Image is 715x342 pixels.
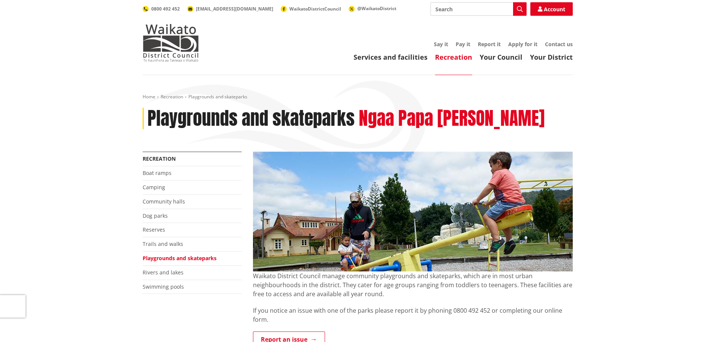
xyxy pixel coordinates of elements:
span: 0800 492 452 [151,6,180,12]
span: [EMAIL_ADDRESS][DOMAIN_NAME] [196,6,273,12]
a: Report it [478,41,501,48]
a: Reserves [143,226,165,233]
a: Boat ramps [143,169,172,176]
nav: breadcrumb [143,94,573,100]
a: [EMAIL_ADDRESS][DOMAIN_NAME] [187,6,273,12]
a: Your Council [480,53,522,62]
a: Your District [530,53,573,62]
a: Contact us [545,41,573,48]
a: Playgrounds and skateparks [143,255,217,262]
a: Dog parks [143,212,168,219]
a: Recreation [143,155,176,162]
a: Community halls [143,198,185,205]
a: @WaikatoDistrict [349,5,396,12]
img: Waikato District Council - Te Kaunihera aa Takiwaa o Waikato [143,24,199,62]
span: Playgrounds and skateparks [188,93,247,100]
input: Search input [431,2,527,16]
a: Trails and walks [143,240,183,247]
a: Account [530,2,573,16]
a: Say it [434,41,448,48]
a: Swimming pools [143,283,184,290]
a: 0800 492 452 [143,6,180,12]
span: @WaikatoDistrict [357,5,396,12]
a: Home [143,93,155,100]
a: Camping [143,184,165,191]
a: WaikatoDistrictCouncil [281,6,341,12]
a: Apply for it [508,41,537,48]
img: Playground in Ngaruawahia [253,152,573,271]
a: Recreation [435,53,472,62]
p: If you notice an issue with one of the parks please report it by phoning 0800 492 452 or completi... [253,306,573,324]
a: Services and facilities [354,53,427,62]
h2: Ngaa Papa [PERSON_NAME] [359,108,545,130]
p: Waikato District Council manage community playgrounds and skateparks, which are in most urban nei... [253,271,573,298]
a: Pay it [456,41,470,48]
h1: Playgrounds and skateparks [148,108,355,130]
a: Recreation [161,93,183,100]
span: WaikatoDistrictCouncil [289,6,341,12]
a: Rivers and lakes [143,269,184,276]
